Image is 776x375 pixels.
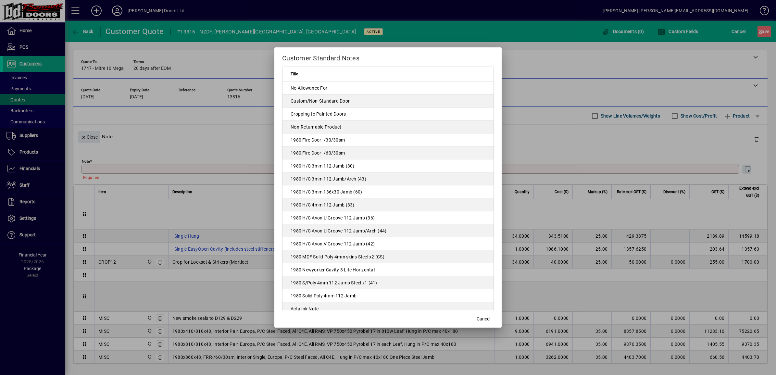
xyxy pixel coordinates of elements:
[282,159,494,172] td: 1980 H/C 3mm 112 Jamb (30)
[282,211,494,224] td: 1980 H/C Avon U Groove 112 Jamb (36)
[282,224,494,237] td: 1980 H/C Avon U Groove 112 Jamb/Arch (44)
[274,47,502,66] h2: Customer Standard Notes
[282,302,494,315] td: Actalink Note
[282,107,494,120] td: Cropping to Painted Doors
[291,70,298,78] span: Title
[282,250,494,263] td: 1980 MDF Solid Poly 4mm skins Steel x2 (CS)
[473,313,494,325] button: Cancel
[282,289,494,302] td: 1980 Solid Poly 4mm 112 Jamb
[282,263,494,276] td: 1980 Newyorker Cavity 3 Lite Horizontal
[282,146,494,159] td: 1980 Fire Door -/60/30sm
[282,237,494,250] td: 1980 H/C Avon V Groove 112 Jamb (42)
[282,133,494,146] td: 1980 Fire Door -/30/30sm
[282,185,494,198] td: 1980 H/C 3mm 136x30 Jamb (60)
[282,120,494,133] td: Non-Returnable Product
[282,276,494,289] td: 1980 S/Poly 4mm 112 Jamb Steel x1 (41)
[477,316,490,322] span: Cancel
[282,172,494,185] td: 1980 H/C 3mm 112 Jamb/Arch (43)
[282,198,494,211] td: 1980 H/C 4mm 112 Jamb (33)
[282,81,494,94] td: No Allowance For
[282,94,494,107] td: Custom/Non-Standard Door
